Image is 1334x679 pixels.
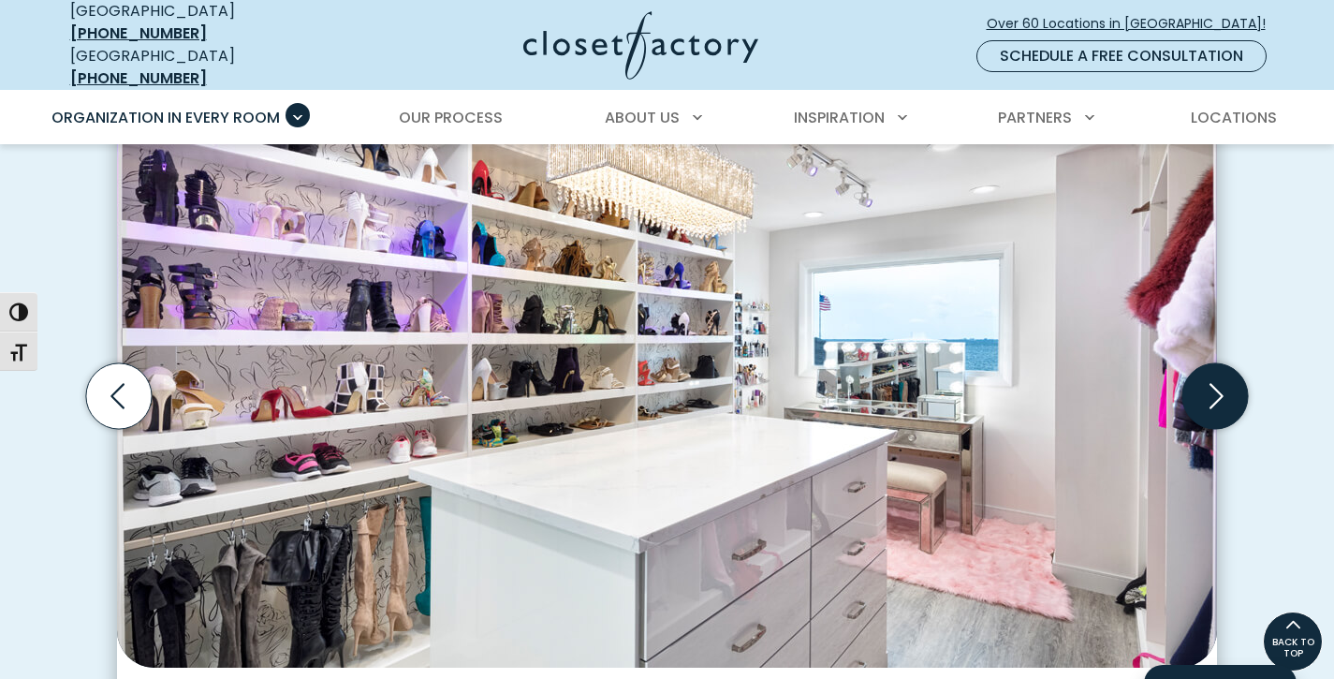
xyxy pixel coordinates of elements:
[1264,637,1322,659] span: BACK TO TOP
[1263,612,1323,672] a: BACK TO TOP
[987,14,1281,34] span: Over 60 Locations in [GEOGRAPHIC_DATA]!
[38,92,1297,144] nav: Primary Menu
[976,40,1267,72] a: Schedule a Free Consultation
[523,11,758,80] img: Closet Factory Logo
[51,107,280,128] span: Organization in Every Room
[986,7,1282,40] a: Over 60 Locations in [GEOGRAPHIC_DATA]!
[399,107,503,128] span: Our Process
[117,92,1217,668] img: Closet featuring a large white island, wall of shelves for shoes and boots, and a sparkling chand...
[605,107,680,128] span: About Us
[1191,107,1277,128] span: Locations
[794,107,885,128] span: Inspiration
[1175,356,1255,436] button: Next slide
[70,67,207,89] a: [PHONE_NUMBER]
[998,107,1072,128] span: Partners
[70,45,342,90] div: [GEOGRAPHIC_DATA]
[70,22,207,44] a: [PHONE_NUMBER]
[79,356,159,436] button: Previous slide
